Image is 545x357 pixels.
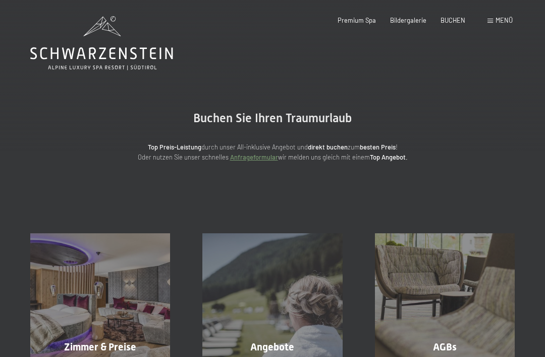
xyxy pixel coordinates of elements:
span: Menü [496,16,513,24]
a: Anfrageformular [230,153,278,161]
strong: Top Angebot. [370,153,408,161]
span: Angebote [250,341,294,353]
span: Zimmer & Preise [64,341,136,353]
p: durch unser All-inklusive Angebot und zum ! Oder nutzen Sie unser schnelles wir melden uns gleich... [71,142,474,163]
strong: besten Preis [360,143,396,151]
span: AGBs [433,341,457,353]
a: Bildergalerie [390,16,426,24]
strong: Top Preis-Leistung [148,143,201,151]
span: Buchen Sie Ihren Traumurlaub [193,111,352,125]
a: Premium Spa [338,16,376,24]
strong: direkt buchen [308,143,348,151]
a: BUCHEN [441,16,465,24]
